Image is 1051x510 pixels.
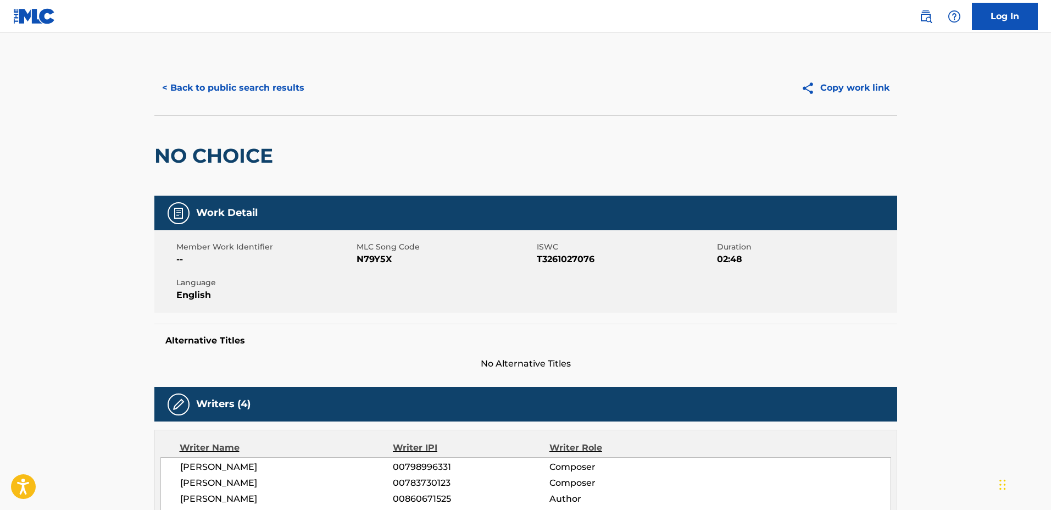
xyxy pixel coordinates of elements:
span: 00783730123 [393,476,549,490]
span: Author [549,492,692,506]
span: ISWC [537,241,714,253]
h5: Writers (4) [196,398,251,411]
span: N79Y5X [357,253,534,266]
span: -- [176,253,354,266]
span: T3261027076 [537,253,714,266]
img: Writers [172,398,185,411]
span: [PERSON_NAME] [180,476,393,490]
img: Work Detail [172,207,185,220]
a: Public Search [915,5,937,27]
h5: Work Detail [196,207,258,219]
button: Copy work link [793,74,897,102]
img: MLC Logo [13,8,55,24]
span: 02:48 [717,253,894,266]
h5: Alternative Titles [165,335,886,346]
a: Log In [972,3,1038,30]
img: search [919,10,932,23]
img: help [948,10,961,23]
span: 00860671525 [393,492,549,506]
span: Member Work Identifier [176,241,354,253]
div: Writer Role [549,441,692,454]
span: [PERSON_NAME] [180,492,393,506]
span: Duration [717,241,894,253]
button: < Back to public search results [154,74,312,102]
span: [PERSON_NAME] [180,461,393,474]
div: Writer IPI [393,441,549,454]
div: Drag [999,468,1006,501]
h2: NO CHOICE [154,143,279,168]
div: Help [943,5,965,27]
span: MLC Song Code [357,241,534,253]
span: Composer [549,461,692,474]
span: Composer [549,476,692,490]
img: Copy work link [801,81,820,95]
div: Writer Name [180,441,393,454]
iframe: Chat Widget [996,457,1051,510]
span: 00798996331 [393,461,549,474]
span: No Alternative Titles [154,357,897,370]
span: English [176,289,354,302]
span: Language [176,277,354,289]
